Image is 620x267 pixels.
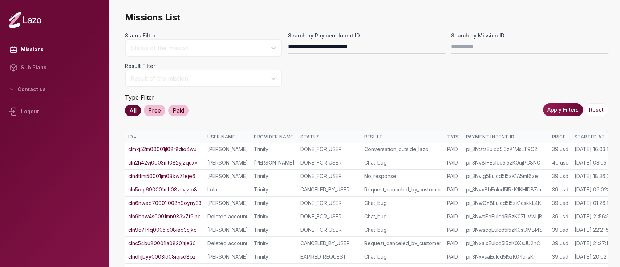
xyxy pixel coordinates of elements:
div: Chat_bug [364,199,441,207]
div: EXPIRED_REQUEST [300,253,358,260]
div: CANCELED_BY_USER [300,186,358,193]
div: 39 usd [552,186,568,193]
div: [DATE] 01:26:19 [574,199,611,207]
div: [PERSON_NAME] [207,199,248,207]
div: 39 usd [552,240,568,247]
div: Trinity [254,173,295,180]
div: Status [300,134,358,140]
div: DONE_FOR_USER [300,226,358,234]
div: Type [447,134,460,140]
a: cln6nweb70001l008n9oyny33 [128,199,202,207]
div: Provider Name [254,134,295,140]
div: Request_canceled_by_customer [364,240,441,247]
div: pi_3NwscqEulcd5I5zK0sOMBI4S [466,226,546,234]
div: DONE_FOR_USER [300,199,358,207]
div: User Name [207,134,248,140]
div: Trinity [254,186,295,193]
div: CANCELED_BY_USER [300,240,358,247]
a: Sub Plans [6,58,103,77]
div: Chat_bug [364,213,441,220]
label: Search by Mission ID [451,32,608,39]
div: PAID [447,199,460,207]
label: Result Filter [125,62,282,70]
div: Trinity [254,199,295,207]
div: [PERSON_NAME] [207,173,248,180]
a: cln4ttmi50001jm08kw71eje6 [128,173,195,180]
div: 39 usd [552,199,568,207]
a: cln9c714q0005lc08iep3cjko [128,226,197,234]
div: [PERSON_NAME] [207,146,248,153]
div: Result of the mission [131,74,263,83]
div: ID [128,134,202,140]
div: pi_3Nvjg5Eulcd5I5zK1A5mt6ze [466,173,546,180]
div: Result [364,134,441,140]
div: Chat_bug [364,159,441,166]
div: pi_3NvxBbEulcd5I5zK1KHIDBZm [466,186,546,193]
div: [DATE] 20:02:35 [574,253,613,260]
div: [PERSON_NAME] [207,226,248,234]
a: Missions [6,40,103,58]
div: Request_canceled_by_customer [364,186,441,193]
div: pi_3Nv8fFEulcd5I5zK0ujPC8NG [466,159,546,166]
div: PAID [447,173,460,180]
div: Price [552,134,568,140]
a: clnc54bu80001la08201tje36 [128,240,196,247]
div: pi_3NwsEeEulcd5I5zK0ZUVwLjB [466,213,546,220]
div: PAID [447,253,460,260]
a: cln2h42vj0003mt082yjzquxv [128,159,198,166]
div: Trinity [254,213,295,220]
div: 39 usd [552,146,568,153]
div: [DATE] 16:03:10 [574,146,611,153]
div: PAID [447,226,460,234]
div: Lola [207,186,248,193]
div: Payment Intent ID [466,134,546,140]
div: Trinity [254,253,295,260]
button: Reset [584,103,608,116]
div: Paid [168,105,189,116]
div: [DATE] 21:27:13 [574,240,611,247]
div: Status of the mission [131,44,263,52]
div: Chat_bug [364,253,441,260]
a: clmxj52m00001jl08r8dio4wu [128,146,196,153]
div: DONE_FOR_USER [300,213,358,220]
div: PAID [447,213,460,220]
div: DONE_FOR_USER [300,146,358,153]
div: 40 usd [552,159,568,166]
div: DONE_FOR_USER [300,173,358,180]
div: pi_3NxaixEulcd5I5zK0XsJU2hC [466,240,546,247]
div: 39 usd [552,173,568,180]
a: clndhjbyy0003ld08iqisd8oz [128,253,196,260]
div: Trinity [254,240,295,247]
div: [DATE] 09:02:01 [574,186,613,193]
div: [DATE] 21:56:59 [574,213,612,220]
div: pi_3NwCY8Eulcd5I5zK1cskkL4K [466,199,546,207]
div: [PERSON_NAME] [254,159,295,166]
div: Deleted account [207,240,248,247]
div: [DATE] 03:05:15 [574,159,612,166]
div: [DATE] 18:36:35 [574,173,612,180]
div: PAID [447,186,460,193]
div: Free [144,105,165,116]
label: Type Filter [125,94,154,101]
div: Started At [574,134,613,140]
div: All [125,105,141,116]
div: Trinity [254,146,295,153]
div: PAID [447,146,460,153]
a: cln9baw4s0001mn083v7f9ihb [128,213,201,220]
div: 39 usd [552,253,568,260]
span: Missions List [125,12,608,23]
div: [PERSON_NAME] [207,159,248,166]
button: Apply Filters [543,103,583,116]
button: Contact us [6,83,103,96]
div: Trinity [254,226,295,234]
div: Conversation_outside_lazo [364,146,441,153]
div: PAID [447,159,460,166]
div: pi_3NtstsEulcd5I5zK1MsLT9C2 [466,146,546,153]
div: Chat_bug [364,226,441,234]
div: pi_3NxvsaEulcd5I5zK04uiIsKr [466,253,546,260]
span: ▲ [133,134,137,140]
div: DONE_FOR_USER [300,159,358,166]
div: Logout [6,102,103,121]
div: No_response [364,173,441,180]
a: cln5oql690001mh08zsvjzip8 [128,186,197,193]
